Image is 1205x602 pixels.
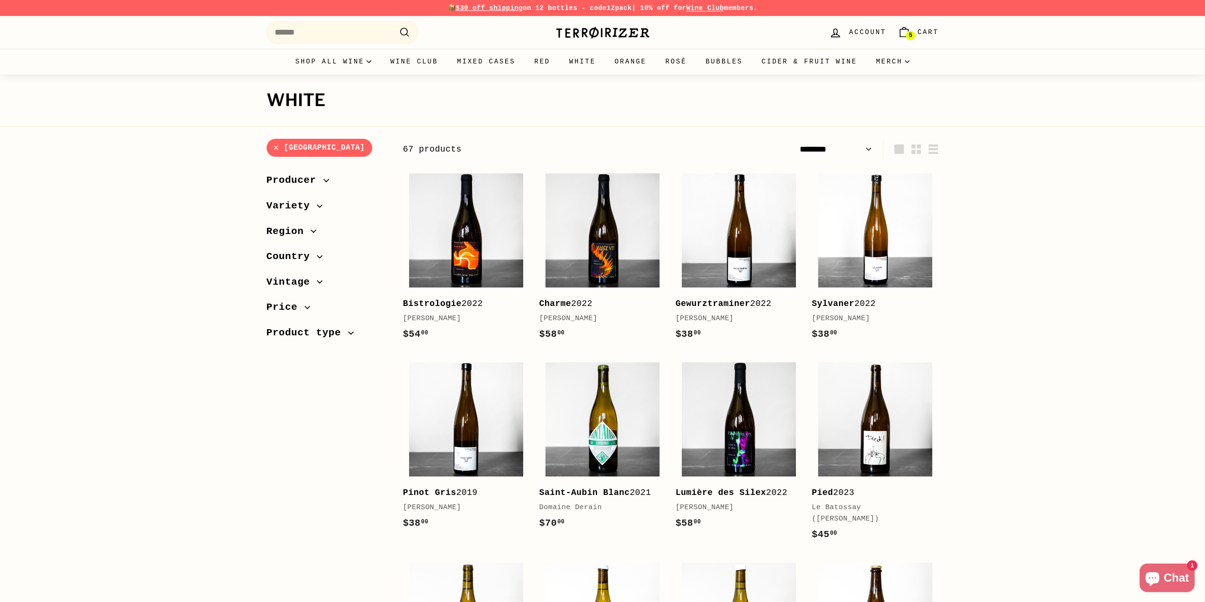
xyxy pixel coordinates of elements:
[539,518,565,529] span: $70
[676,488,766,497] b: Lumière des Silex
[812,486,929,500] div: 2023
[676,297,793,311] div: 2022
[539,167,666,351] a: Charme2022[PERSON_NAME]
[812,299,855,308] b: Sylvaner
[267,198,317,214] span: Variety
[267,297,388,323] button: Price
[403,488,456,497] b: Pinot Gris
[656,49,696,74] a: Rosé
[686,4,724,12] a: Wine Club
[539,299,571,308] b: Charme
[812,488,833,497] b: Pied
[605,49,656,74] a: Orange
[557,519,564,525] sup: 00
[267,139,373,157] a: [GEOGRAPHIC_DATA]
[456,4,523,12] span: $30 off shipping
[403,143,671,156] div: 67 products
[812,502,929,525] div: Le Batossay ([PERSON_NAME])
[286,49,381,74] summary: Shop all wine
[1137,564,1197,594] inbox-online-store-chat: Shopify online store chat
[539,502,657,513] div: Domaine Derain
[694,330,701,336] sup: 00
[267,170,388,196] button: Producer
[849,27,886,37] span: Account
[812,356,939,552] a: Pied2023Le Batossay ([PERSON_NAME])
[267,196,388,221] button: Variety
[676,518,701,529] span: $58
[694,519,701,525] sup: 00
[812,329,838,340] span: $38
[676,313,793,324] div: [PERSON_NAME]
[381,49,447,74] a: Wine Club
[676,356,803,540] a: Lumière des Silex2022[PERSON_NAME]
[447,49,525,74] a: Mixed Cases
[539,329,565,340] span: $58
[812,313,929,324] div: [PERSON_NAME]
[267,221,388,247] button: Region
[267,249,317,265] span: Country
[676,486,793,500] div: 2022
[267,224,311,240] span: Region
[525,49,560,74] a: Red
[830,330,837,336] sup: 00
[909,32,912,39] span: 5
[267,274,317,290] span: Vintage
[403,486,520,500] div: 2019
[812,297,929,311] div: 2022
[812,529,838,540] span: $45
[676,329,701,340] span: $38
[752,49,867,74] a: Cider & Fruit Wine
[267,246,388,272] button: Country
[676,167,803,351] a: Gewurztraminer2022[PERSON_NAME]
[676,299,750,308] b: Gewurztraminer
[539,313,657,324] div: [PERSON_NAME]
[421,330,428,336] sup: 00
[539,297,657,311] div: 2022
[403,299,462,308] b: Bistrologie
[830,530,837,537] sup: 00
[403,313,520,324] div: [PERSON_NAME]
[812,167,939,351] a: Sylvaner2022[PERSON_NAME]
[403,297,520,311] div: 2022
[267,3,939,13] p: 📦 on 12 bottles - code | 10% off for members.
[539,356,666,540] a: Saint-Aubin Blanc2021Domaine Derain
[539,486,657,500] div: 2021
[267,299,305,315] span: Price
[607,4,632,12] strong: 12pack
[557,330,564,336] sup: 00
[267,172,323,189] span: Producer
[267,323,388,348] button: Product type
[403,356,530,540] a: Pinot Gris2019[PERSON_NAME]
[421,519,428,525] sup: 00
[918,27,939,37] span: Cart
[267,325,348,341] span: Product type
[403,502,520,513] div: [PERSON_NAME]
[696,49,752,74] a: Bubbles
[560,49,605,74] a: White
[403,329,428,340] span: $54
[248,49,958,74] div: Primary
[866,49,919,74] summary: Merch
[267,91,939,110] h1: White
[892,18,945,46] a: Cart
[267,272,388,297] button: Vintage
[403,518,428,529] span: $38
[823,18,892,46] a: Account
[676,502,793,513] div: [PERSON_NAME]
[539,488,630,497] b: Saint-Aubin Blanc
[403,167,530,351] a: Bistrologie2022[PERSON_NAME]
